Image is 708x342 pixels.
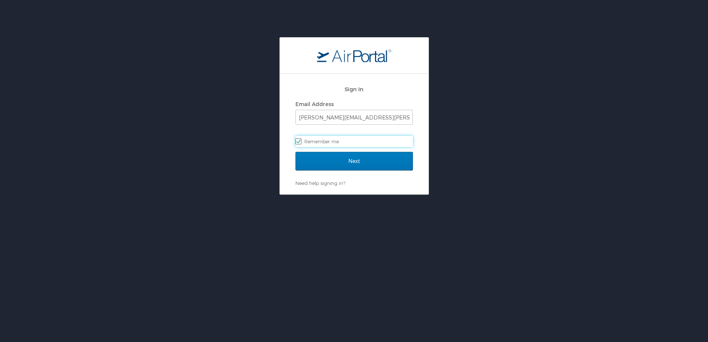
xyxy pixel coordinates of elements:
a: Need help signing in? [295,180,345,186]
input: Next [295,152,413,170]
label: Email Address [295,101,334,107]
label: Remember me [295,136,413,147]
h2: Sign In [295,85,413,93]
img: logo [317,49,391,62]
